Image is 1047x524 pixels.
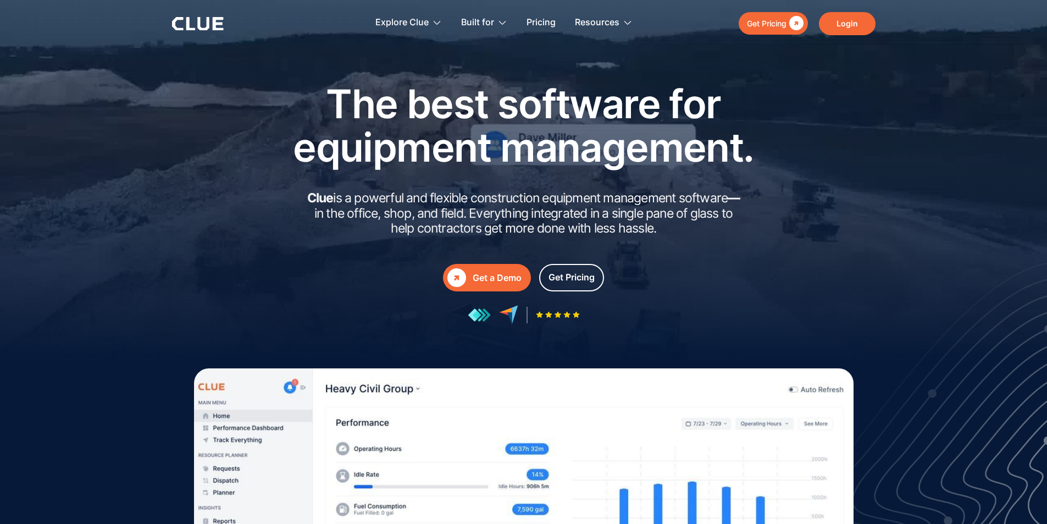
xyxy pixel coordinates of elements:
[539,264,604,291] a: Get Pricing
[461,5,494,40] div: Built for
[307,190,334,206] strong: Clue
[786,16,804,30] div: 
[536,311,580,318] img: Five-star rating icon
[499,305,518,324] img: reviews at capterra
[728,190,740,206] strong: —
[461,5,507,40] div: Built for
[276,82,771,169] h1: The best software for equipment management.
[468,308,491,322] img: reviews at getapp
[304,191,744,236] h2: is a powerful and flexible construction equipment management software in the office, shop, and fi...
[819,12,876,35] a: Login
[747,16,786,30] div: Get Pricing
[575,5,619,40] div: Resources
[447,268,466,287] div: 
[849,370,1047,524] iframe: Chat Widget
[375,5,442,40] div: Explore Clue
[739,12,808,35] a: Get Pricing
[549,271,595,284] div: Get Pricing
[443,264,531,291] a: Get a Demo
[575,5,633,40] div: Resources
[375,5,429,40] div: Explore Clue
[473,271,522,285] div: Get a Demo
[527,5,556,40] a: Pricing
